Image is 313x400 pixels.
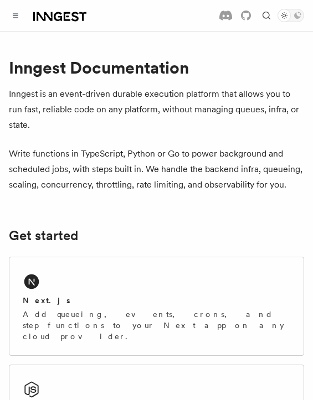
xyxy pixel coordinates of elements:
a: Get started [9,228,78,243]
button: Find something... [260,9,273,22]
h1: Inngest Documentation [9,58,304,77]
button: Toggle dark mode [278,9,304,22]
p: Add queueing, events, crons, and step functions to your Next app on any cloud provider. [23,309,290,342]
a: Next.jsAdd queueing, events, crons, and step functions to your Next app on any cloud provider. [9,257,304,356]
p: Write functions in TypeScript, Python or Go to power background and scheduled jobs, with steps bu... [9,146,304,193]
h2: Next.js [23,295,70,306]
button: Toggle navigation [9,9,22,22]
p: Inngest is an event-driven durable execution platform that allows you to run fast, reliable code ... [9,86,304,133]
